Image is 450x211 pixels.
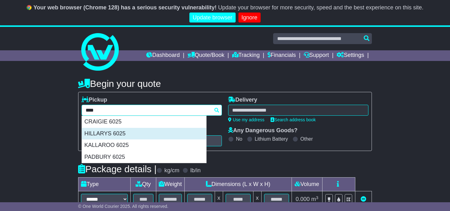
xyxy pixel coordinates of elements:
label: Lithium Battery [255,136,288,142]
label: Pickup [82,97,107,103]
h4: Begin your quote [78,78,372,89]
span: © One World Courier 2025. All rights reserved. [78,204,168,209]
div: HILLARYS 6025 [82,128,206,140]
div: KALLAROO 6025 [82,139,206,151]
td: Dimensions (L x W x H) [184,178,292,191]
div: CRAIGIE 6025 [82,116,206,128]
a: Financials [267,50,296,61]
td: Weight [156,178,185,191]
span: Update your browser for more security, speed and the best experience on this site. [218,4,423,11]
label: Any Dangerous Goods? [228,127,297,134]
a: Support [304,50,329,61]
td: x [215,191,223,208]
a: Update browser [189,13,235,23]
a: Ignore [238,13,261,23]
label: No [236,136,242,142]
a: Search address book [271,117,316,122]
h4: Package details | [78,164,157,174]
a: Quote/Book [187,50,224,61]
label: Other [300,136,313,142]
a: Settings [337,50,364,61]
span: m [311,196,318,202]
label: Delivery [228,97,257,103]
label: lb/in [190,167,201,174]
td: Volume [292,178,322,191]
a: Tracking [232,50,260,61]
td: x [253,191,261,208]
a: Remove this item [361,196,366,202]
a: Dashboard [146,50,180,61]
b: Your web browser (Chrome 128) has a serious security vulnerability! [33,4,217,11]
sup: 3 [316,195,318,200]
a: Use my address [228,117,264,122]
span: 0.000 [296,196,310,202]
div: PADBURY 6025 [82,151,206,163]
label: kg/cm [164,167,179,174]
td: Type [78,178,131,191]
typeahead: Please provide city [82,105,222,116]
td: Qty [131,178,156,191]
